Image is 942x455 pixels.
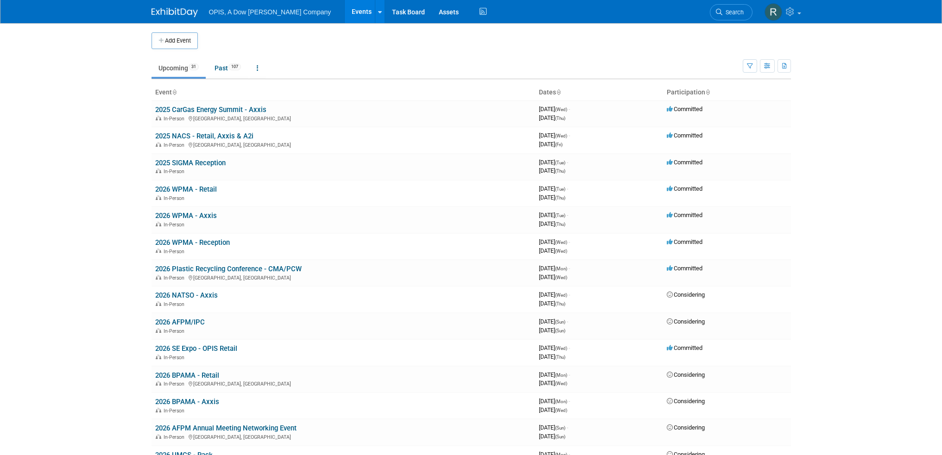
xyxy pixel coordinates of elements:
[710,4,752,20] a: Search
[539,344,570,351] span: [DATE]
[152,8,198,17] img: ExhibitDay
[539,353,565,360] span: [DATE]
[164,301,187,307] span: In-Person
[555,355,565,360] span: (Thu)
[555,328,565,333] span: (Sun)
[152,32,198,49] button: Add Event
[555,142,563,147] span: (Fri)
[539,291,570,298] span: [DATE]
[155,398,219,406] a: 2026 BPAMA - Axxis
[555,319,565,324] span: (Sun)
[156,408,161,412] img: In-Person Event
[555,107,567,112] span: (Wed)
[555,346,567,351] span: (Wed)
[663,85,791,100] th: Participation
[667,371,705,378] span: Considering
[667,212,702,218] span: Committed
[155,212,217,220] a: 2026 WPMA - Axxis
[164,249,187,255] span: In-Person
[555,399,567,404] span: (Mon)
[555,249,567,254] span: (Wed)
[539,318,568,325] span: [DATE]
[155,371,219,380] a: 2026 BPAMA - Retail
[667,424,705,431] span: Considering
[539,114,565,121] span: [DATE]
[567,318,568,325] span: -
[155,114,531,122] div: [GEOGRAPHIC_DATA], [GEOGRAPHIC_DATA]
[569,371,570,378] span: -
[722,9,744,16] span: Search
[539,185,568,192] span: [DATE]
[667,159,702,166] span: Committed
[164,381,187,387] span: In-Person
[535,85,663,100] th: Dates
[539,212,568,218] span: [DATE]
[555,116,565,121] span: (Thu)
[156,434,161,439] img: In-Person Event
[567,159,568,166] span: -
[164,355,187,361] span: In-Person
[539,371,570,378] span: [DATE]
[667,238,702,245] span: Committed
[155,185,217,193] a: 2026 WPMA - Retail
[539,424,568,431] span: [DATE]
[539,327,565,334] span: [DATE]
[164,195,187,201] span: In-Person
[155,132,253,140] a: 2025 NACS - Retail, Axxis & A2i
[152,59,206,77] a: Upcoming31
[155,433,531,440] div: [GEOGRAPHIC_DATA], [GEOGRAPHIC_DATA]
[555,187,565,192] span: (Tue)
[555,373,567,378] span: (Mon)
[705,88,710,96] a: Sort by Participation Type
[667,185,702,192] span: Committed
[569,106,570,112] span: -
[155,274,531,281] div: [GEOGRAPHIC_DATA], [GEOGRAPHIC_DATA]
[156,249,161,253] img: In-Person Event
[155,238,230,247] a: 2026 WPMA - Reception
[156,301,161,306] img: In-Person Event
[164,142,187,148] span: In-Person
[156,381,161,386] img: In-Person Event
[172,88,177,96] a: Sort by Event Name
[555,133,567,138] span: (Wed)
[539,194,565,201] span: [DATE]
[164,168,187,175] span: In-Person
[164,408,187,414] span: In-Person
[539,398,570,405] span: [DATE]
[156,116,161,120] img: In-Person Event
[539,141,563,148] span: [DATE]
[155,291,218,299] a: 2026 NATSO - Axxis
[569,398,570,405] span: -
[539,380,567,386] span: [DATE]
[228,63,241,70] span: 107
[555,408,567,413] span: (Wed)
[555,293,567,298] span: (Wed)
[539,274,567,280] span: [DATE]
[155,265,302,273] a: 2026 Plastic Recycling Conference - CMA/PCW
[164,116,187,122] span: In-Person
[569,132,570,139] span: -
[555,425,565,430] span: (Sun)
[539,106,570,112] span: [DATE]
[155,380,531,387] div: [GEOGRAPHIC_DATA], [GEOGRAPHIC_DATA]
[539,159,568,166] span: [DATE]
[667,132,702,139] span: Committed
[539,265,570,272] span: [DATE]
[156,328,161,333] img: In-Person Event
[539,238,570,245] span: [DATE]
[569,238,570,245] span: -
[156,275,161,280] img: In-Person Event
[569,265,570,272] span: -
[555,301,565,306] span: (Thu)
[667,291,705,298] span: Considering
[667,318,705,325] span: Considering
[539,433,565,440] span: [DATE]
[189,63,199,70] span: 31
[569,344,570,351] span: -
[164,222,187,228] span: In-Person
[569,291,570,298] span: -
[555,222,565,227] span: (Thu)
[164,275,187,281] span: In-Person
[556,88,561,96] a: Sort by Start Date
[156,168,161,173] img: In-Person Event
